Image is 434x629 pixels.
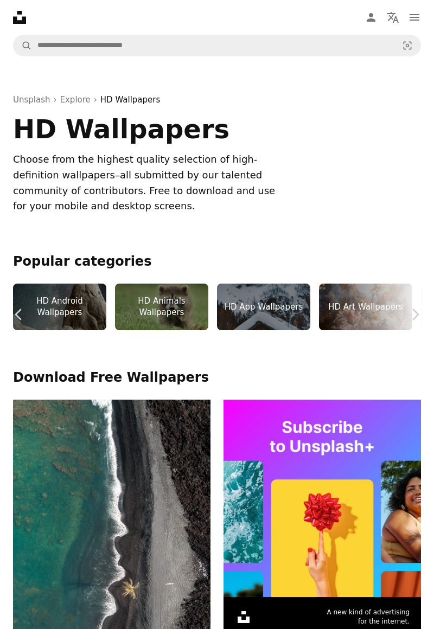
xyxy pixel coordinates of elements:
[13,152,280,214] div: Choose from the highest quality selection of high-definition wallpapers–all submitted by our tale...
[60,93,91,106] a: Explore
[13,284,106,330] a: HD Android Wallpapers
[319,284,412,330] a: HD Art Wallpapers
[382,7,404,28] button: Language
[360,7,382,28] a: Log in / Sign up
[13,93,421,106] div: › ›
[217,284,310,330] a: HD App Wallpapers
[13,253,421,271] h2: Popular categories
[396,262,434,367] a: Next
[13,11,26,24] a: Home — Unsplash
[13,369,421,387] h2: Download Free Wallpapers
[224,400,421,597] img: file-1681422001686-48324b3a72fbimage
[394,35,420,56] button: Visual search
[327,608,410,626] span: A new kind of advertising for the internet.
[13,35,421,56] form: Find visuals sitewide
[14,35,32,56] button: Search Unsplash
[235,608,252,626] img: file-1631306537910-2580a29a3cfcimage
[115,284,208,330] a: HD Animals Wallpapers
[404,7,425,28] button: Menu
[100,93,160,106] a: HD Wallpapers
[13,570,210,580] a: aerial photography of beachside
[13,115,351,143] h1: HD Wallpapers
[13,93,50,106] a: Unsplash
